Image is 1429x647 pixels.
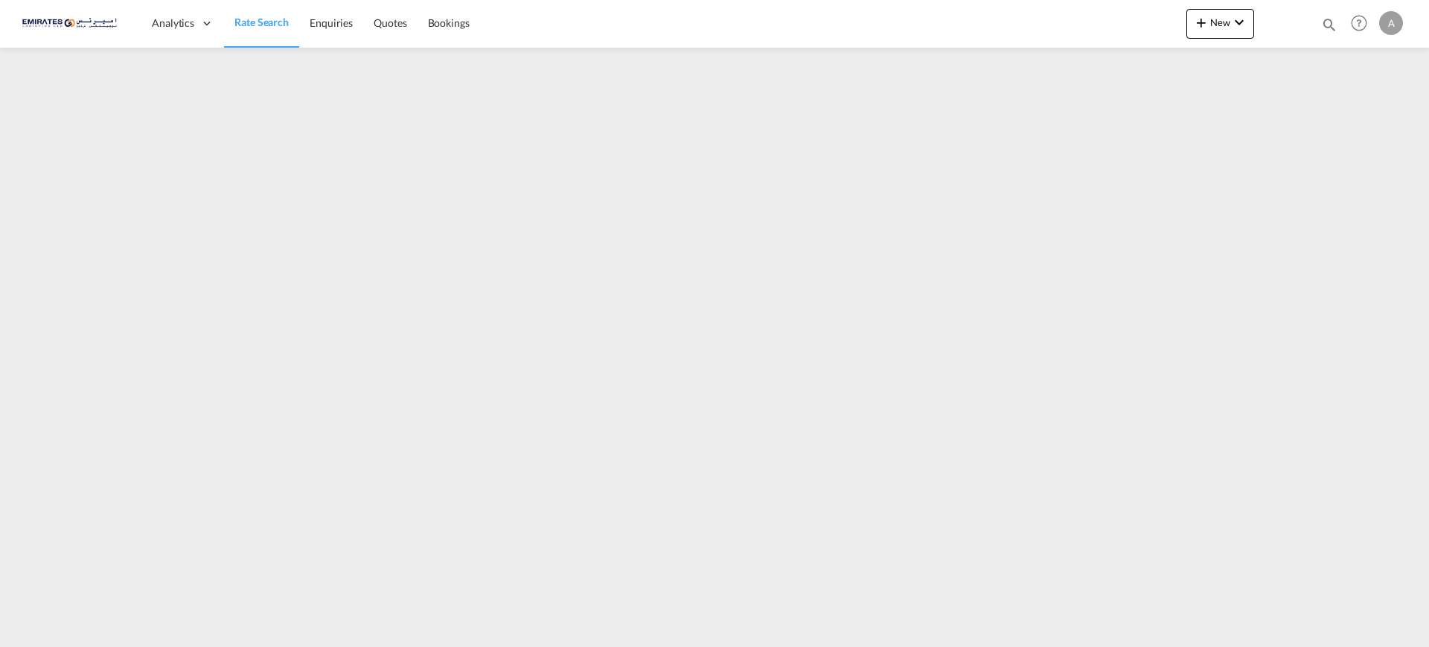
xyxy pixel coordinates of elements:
span: Enquiries [310,16,353,29]
div: A [1379,11,1403,35]
img: c67187802a5a11ec94275b5db69a26e6.png [22,7,123,40]
span: Bookings [428,16,470,29]
md-icon: icon-plus 400-fg [1192,13,1210,31]
md-icon: icon-magnify [1321,16,1337,33]
div: Help [1346,10,1379,37]
span: New [1192,16,1248,28]
span: Rate Search [234,16,289,28]
span: Help [1346,10,1372,36]
span: Quotes [374,16,406,29]
button: icon-plus 400-fgNewicon-chevron-down [1186,9,1254,39]
span: Analytics [152,16,194,31]
md-icon: icon-chevron-down [1230,13,1248,31]
div: icon-magnify [1321,16,1337,39]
